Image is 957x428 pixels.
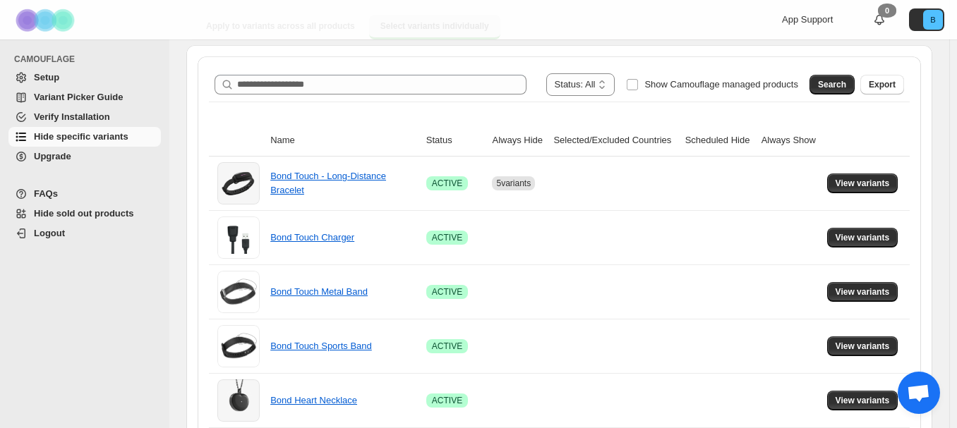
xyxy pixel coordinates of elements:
span: Hide specific variants [34,131,128,142]
button: View variants [827,336,898,356]
span: View variants [836,178,890,189]
a: Setup [8,68,161,87]
img: Bond Heart Necklace [217,379,260,422]
img: Camouflage [11,1,82,39]
button: Export [860,75,904,94]
a: Bond Touch - Long-Distance Bracelet [270,171,386,195]
a: Verify Installation [8,107,161,127]
span: Search [818,79,846,90]
a: FAQs [8,184,161,204]
span: ACTIVE [432,178,462,189]
button: View variants [827,282,898,302]
span: Verify Installation [34,111,110,122]
span: Show Camouflage managed products [644,79,798,90]
span: Export [869,79,896,90]
span: FAQs [34,188,58,199]
a: Logout [8,224,161,243]
a: Bond Touch Sports Band [270,341,372,351]
span: View variants [836,395,890,406]
th: Status [422,125,488,157]
a: Bond Heart Necklace [270,395,357,405]
button: Avatar with initials B [909,8,944,31]
span: CAMOUFLAGE [14,54,162,65]
img: Bond Touch - Long-Distance Bracelet [217,162,260,204]
span: Logout [34,228,65,238]
a: Hide specific variants [8,127,161,147]
span: Hide sold out products [34,208,134,219]
th: Scheduled Hide [681,125,757,157]
span: ACTIVE [432,286,462,298]
span: Avatar with initials B [923,10,943,30]
button: View variants [827,228,898,247]
span: ACTIVE [432,341,462,352]
a: Bond Touch Charger [270,232,354,243]
th: Always Show [757,125,823,157]
span: App Support [782,14,833,25]
span: View variants [836,341,890,352]
a: Upgrade [8,147,161,166]
span: View variants [836,232,890,243]
th: Always Hide [488,125,549,157]
button: View variants [827,391,898,410]
span: 5 variants [496,178,531,188]
a: 0 [872,13,886,27]
span: Variant Picker Guide [34,92,123,102]
a: Open chat [898,372,940,414]
th: Selected/Excluded Countries [549,125,680,157]
a: Hide sold out products [8,204,161,224]
span: ACTIVE [432,232,462,243]
a: Bond Touch Metal Band [270,286,368,297]
button: Search [809,75,855,94]
a: Variant Picker Guide [8,87,161,107]
span: ACTIVE [432,395,462,406]
th: Name [266,125,422,157]
span: Setup [34,72,59,82]
span: View variants [836,286,890,298]
span: Upgrade [34,151,71,161]
div: 0 [878,4,896,18]
button: View variants [827,173,898,193]
text: B [930,16,935,24]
